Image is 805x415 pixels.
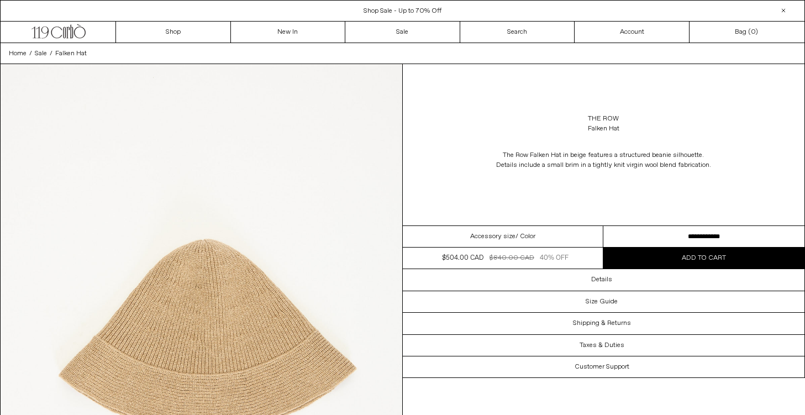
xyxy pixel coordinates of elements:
[751,28,755,36] span: 0
[364,7,441,15] a: Shop Sale - Up to 70% Off
[690,22,804,43] a: Bag ()
[515,232,535,241] span: / Color
[588,114,619,124] a: The Row
[575,363,629,371] h3: Customer Support
[580,342,624,349] h3: Taxes & Duties
[751,27,758,37] span: )
[493,145,714,176] p: The Row Falken Hat in beige features a structured beanie silhouette. Details include a small brim...
[231,22,346,43] a: New In
[573,319,631,327] h3: Shipping & Returns
[460,22,575,43] a: Search
[470,232,515,241] span: Accessory size
[540,253,569,263] div: 40% OFF
[603,248,804,269] button: Add to cart
[588,124,619,134] div: Falken Hat
[29,49,32,59] span: /
[490,253,534,263] div: $840.00 CAD
[116,22,231,43] a: Shop
[55,49,87,59] a: Falken Hat
[442,253,483,263] div: $504.00 CAD
[586,298,618,306] h3: Size Guide
[35,49,47,58] span: Sale
[682,254,726,262] span: Add to cart
[50,49,52,59] span: /
[345,22,460,43] a: Sale
[9,49,27,58] span: Home
[591,276,612,283] h3: Details
[55,49,87,58] span: Falken Hat
[575,22,690,43] a: Account
[35,49,47,59] a: Sale
[9,49,27,59] a: Home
